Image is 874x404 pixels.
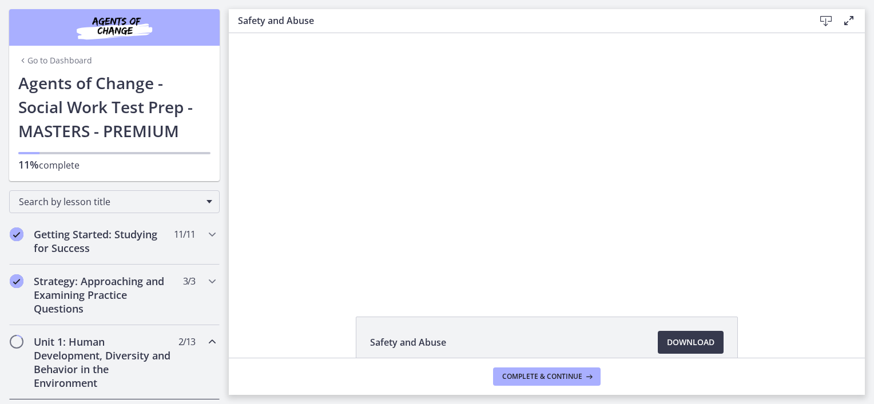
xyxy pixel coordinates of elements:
[18,158,210,172] p: complete
[370,335,446,349] span: Safety and Abuse
[18,71,210,143] h1: Agents of Change - Social Work Test Prep - MASTERS - PREMIUM
[178,335,195,349] span: 2 / 13
[174,227,195,241] span: 11 / 11
[9,190,220,213] div: Search by lesson title
[493,367,601,386] button: Complete & continue
[34,335,173,390] h2: Unit 1: Human Development, Diversity and Behavior in the Environment
[229,33,865,290] iframe: Video Lesson
[34,274,173,315] h2: Strategy: Approaching and Examining Practice Questions
[667,335,714,349] span: Download
[34,227,173,255] h2: Getting Started: Studying for Success
[238,14,796,27] h3: Safety and Abuse
[18,55,92,66] a: Go to Dashboard
[18,158,39,171] span: 11%
[10,274,23,288] i: Completed
[46,14,183,41] img: Agents of Change Social Work Test Prep
[10,227,23,241] i: Completed
[658,331,724,354] a: Download
[19,195,201,208] span: Search by lesson title
[183,274,195,288] span: 3 / 3
[502,372,582,381] span: Complete & continue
